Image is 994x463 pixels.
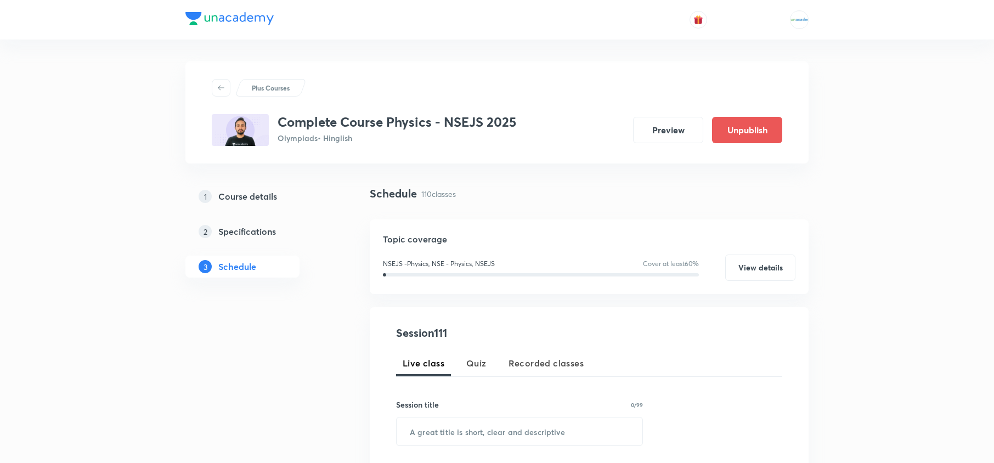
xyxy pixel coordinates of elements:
span: Quiz [466,357,487,370]
button: Unpublish [712,117,782,143]
img: avatar [693,15,703,25]
h3: Complete Course Physics - NSEJS 2025 [278,114,516,130]
input: A great title is short, clear and descriptive [397,417,642,445]
span: Live class [403,357,444,370]
p: NSEJS -Physics, NSE - Physics, NSEJS [383,259,495,269]
h4: Session 111 [396,325,596,341]
p: 110 classes [421,188,456,200]
p: Olympiads • Hinglish [278,132,516,144]
p: 2 [199,225,212,238]
p: Cover at least 60 % [643,259,699,269]
p: Plus Courses [252,83,290,93]
span: Recorded classes [509,357,584,370]
h4: Schedule [370,185,417,202]
a: Company Logo [185,12,274,28]
p: 0/99 [631,402,643,408]
h5: Topic coverage [383,233,795,246]
h5: Schedule [218,260,256,273]
button: Preview [633,117,703,143]
a: 2Specifications [185,221,335,242]
p: 1 [199,190,212,203]
button: View details [725,255,795,281]
button: avatar [690,11,707,29]
a: 1Course details [185,185,335,207]
img: 791B8889-BAA3-4F5D-8A57-FE0B68EA87B4_plus.png [212,114,269,146]
h6: Session title [396,399,439,410]
h5: Specifications [218,225,276,238]
p: 3 [199,260,212,273]
img: Company Logo [185,12,274,25]
img: MOHAMMED SHOAIB [790,10,809,29]
h5: Course details [218,190,277,203]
